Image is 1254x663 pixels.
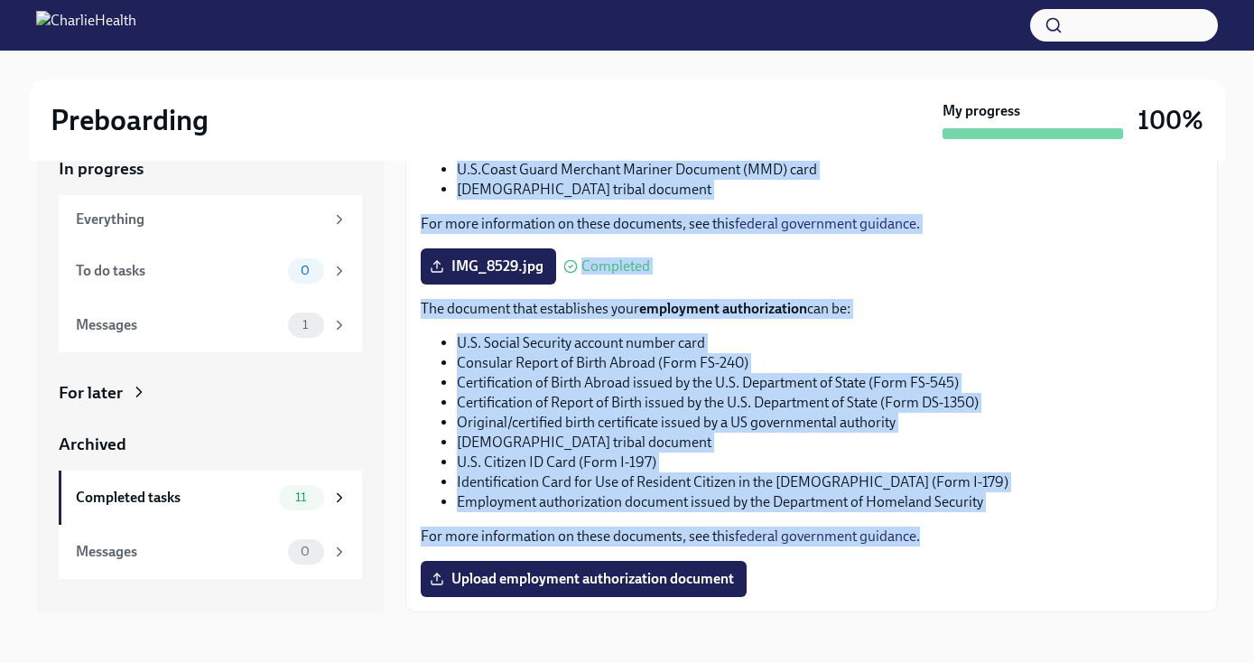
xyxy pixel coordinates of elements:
[433,257,543,275] span: IMG_8529.jpg
[36,11,136,40] img: CharlieHealth
[457,492,1203,512] li: Employment authorization document issued by the Department of Homeland Security
[1138,104,1203,136] h3: 100%
[457,373,1203,393] li: Certification of Birth Abroad issued by the U.S. Department of State (Form FS-545)
[59,433,362,456] a: Archived
[421,248,556,285] label: IMG_8529.jpg
[457,180,1203,200] li: [DEMOGRAPHIC_DATA] tribal document
[76,261,281,281] div: To do tasks
[421,527,1203,546] p: For more information on these documents, see this .
[59,298,362,352] a: Messages1
[59,471,362,525] a: Completed tasks11
[59,381,123,405] div: For later
[51,102,209,138] h2: Preboarding
[457,413,1203,433] li: Original/certified birth certificate issued by a US governmental authority
[76,210,324,229] div: Everything
[457,393,1203,413] li: Certification of Report of Birth issued by the U.S. Department of State (Form DS-1350)
[457,160,1203,180] li: U.S.Coast Guard Merchant Mariner Document (MMD) card
[284,490,317,504] span: 11
[290,264,320,277] span: 0
[735,528,916,545] a: federal government guidance
[943,101,1020,121] strong: My progress
[59,157,362,181] a: In progress
[457,453,1203,472] li: U.S. Citizen ID Card (Form I-197)
[59,381,362,405] a: For later
[292,318,319,331] span: 1
[59,525,362,579] a: Messages0
[76,488,272,508] div: Completed tasks
[59,195,362,244] a: Everything
[457,433,1203,453] li: [DEMOGRAPHIC_DATA] tribal document
[433,570,734,588] span: Upload employment authorization document
[76,315,281,335] div: Messages
[76,542,281,562] div: Messages
[639,300,807,317] strong: employment authorization
[59,244,362,298] a: To do tasks0
[457,353,1203,373] li: Consular Report of Birth Abroad (Form FS-240)
[581,259,650,274] span: Completed
[457,472,1203,492] li: Identification Card for Use of Resident Citizen in the [DEMOGRAPHIC_DATA] (Form I-179)
[421,561,747,597] label: Upload employment authorization document
[421,299,1203,319] p: The document that establishes your can be:
[457,333,1203,353] li: U.S. Social Security account number card
[421,214,1203,234] p: For more information on these documents, see this .
[290,545,320,558] span: 0
[735,215,916,232] a: federal government guidance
